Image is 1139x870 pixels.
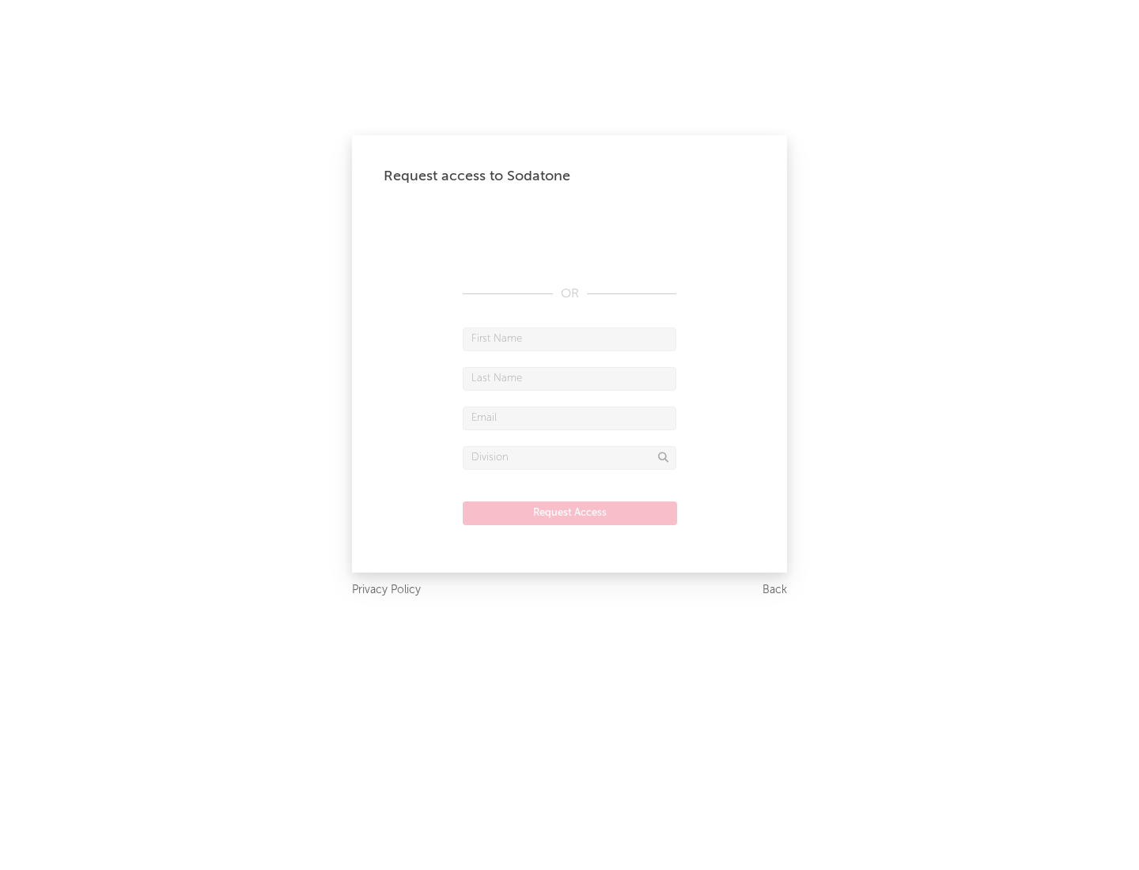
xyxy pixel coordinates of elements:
button: Request Access [463,501,677,525]
input: Division [463,446,676,470]
input: Last Name [463,367,676,391]
a: Privacy Policy [352,581,421,600]
div: OR [463,285,676,304]
a: Back [762,581,787,600]
div: Request access to Sodatone [384,167,755,186]
input: Email [463,407,676,430]
input: First Name [463,327,676,351]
